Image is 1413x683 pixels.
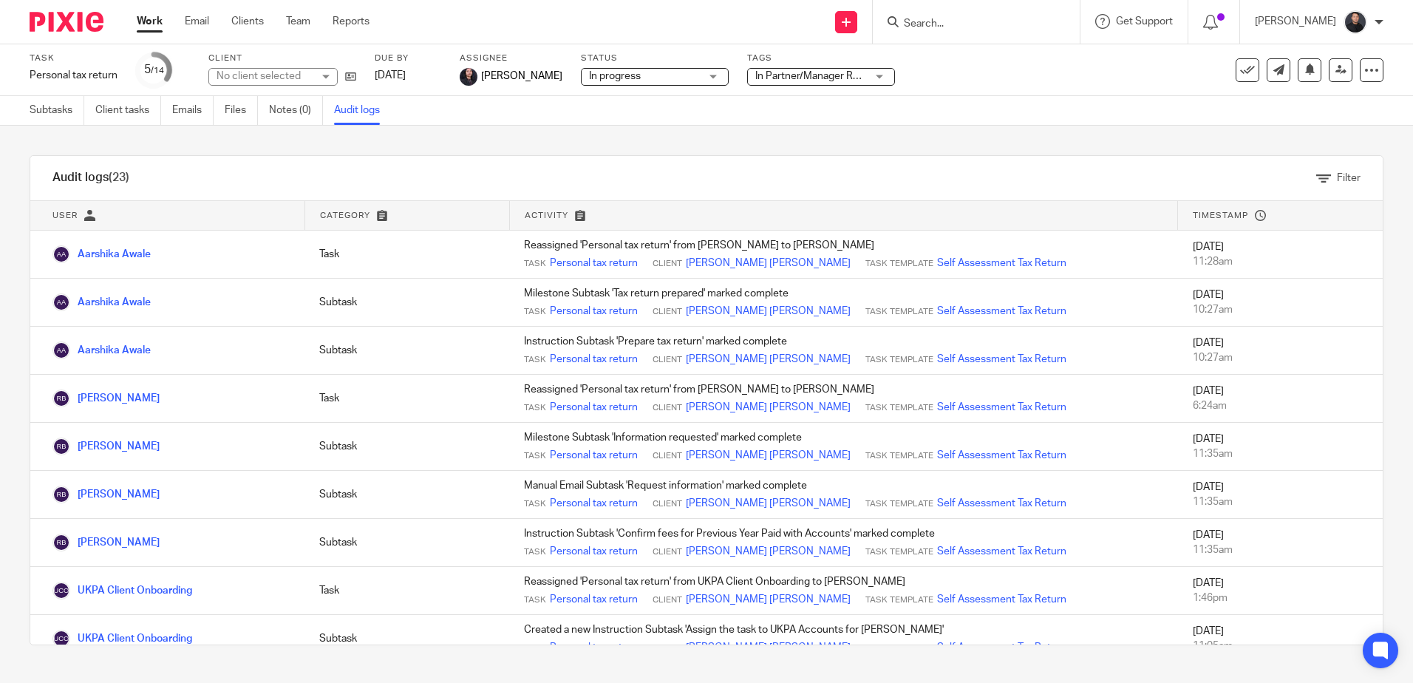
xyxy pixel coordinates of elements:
[217,69,313,84] div: No client selected
[52,293,70,311] img: Aarshika Awale
[1178,327,1383,375] td: [DATE]
[865,498,933,510] span: Task Template
[304,327,509,375] td: Subtask
[1255,14,1336,29] p: [PERSON_NAME]
[304,231,509,279] td: Task
[550,592,638,607] a: Personal tax return
[304,519,509,567] td: Subtask
[865,450,933,462] span: Task Template
[686,304,851,319] a: [PERSON_NAME] [PERSON_NAME]
[525,211,568,220] span: Activity
[509,567,1178,615] td: Reassigned 'Personal tax return' from UKPA Client Onboarding to [PERSON_NAME]
[304,615,509,663] td: Subtask
[1193,350,1368,365] div: 10:27am
[30,96,84,125] a: Subtasks
[1116,16,1173,27] span: Get Support
[865,594,933,606] span: Task Template
[524,354,546,366] span: Task
[52,297,151,307] a: Aarshika Awale
[686,640,851,655] a: [PERSON_NAME] [PERSON_NAME]
[52,534,70,551] img: Raman Bogati
[320,211,370,220] span: Category
[686,544,851,559] a: [PERSON_NAME] [PERSON_NAME]
[653,546,682,558] span: Client
[1178,615,1383,663] td: [DATE]
[225,96,258,125] a: Files
[550,496,638,511] a: Personal tax return
[524,546,546,558] span: Task
[52,345,151,356] a: Aarshika Awale
[52,633,192,644] a: UKPA Client Onboarding
[524,642,546,654] span: Task
[509,327,1178,375] td: Instruction Subtask 'Prepare tax return' marked complete
[865,306,933,318] span: Task Template
[550,400,638,415] a: Personal tax return
[460,68,477,86] img: MicrosoftTeams-image.jfif
[524,450,546,462] span: Task
[686,496,851,511] a: [PERSON_NAME] [PERSON_NAME]
[550,544,638,559] a: Personal tax return
[653,450,682,462] span: Client
[52,585,192,596] a: UKPA Client Onboarding
[481,69,562,84] span: [PERSON_NAME]
[509,375,1178,423] td: Reassigned 'Personal tax return' from [PERSON_NAME] to [PERSON_NAME]
[52,486,70,503] img: Raman Bogati
[524,258,546,270] span: Task
[231,14,264,29] a: Clients
[460,52,562,64] label: Assignee
[937,352,1066,367] a: Self Assessment Tax Return
[509,423,1178,471] td: Milestone Subtask 'Information requested' marked complete
[865,642,933,654] span: Task Template
[52,245,70,263] img: Aarshika Awale
[524,402,546,414] span: Task
[509,471,1178,519] td: Manual Email Subtask 'Request information' marked complete
[747,52,895,64] label: Tags
[144,61,164,78] div: 5
[286,14,310,29] a: Team
[524,594,546,606] span: Task
[509,615,1178,663] td: Created a new Instruction Subtask 'Assign the task to UKPA Accounts for [PERSON_NAME]'
[550,304,638,319] a: Personal tax return
[1344,10,1367,34] img: My%20Photo.jpg
[686,256,851,271] a: [PERSON_NAME] [PERSON_NAME]
[550,256,638,271] a: Personal tax return
[52,441,160,452] a: [PERSON_NAME]
[151,67,164,75] small: /14
[865,402,933,414] span: Task Template
[524,498,546,510] span: Task
[755,71,879,81] span: In Partner/Manager Review
[937,256,1066,271] a: Self Assessment Tax Return
[937,400,1066,415] a: Self Assessment Tax Return
[686,592,851,607] a: [PERSON_NAME] [PERSON_NAME]
[52,438,70,455] img: Raman Bogati
[52,393,160,404] a: [PERSON_NAME]
[865,354,933,366] span: Task Template
[509,231,1178,279] td: Reassigned 'Personal tax return' from [PERSON_NAME] to [PERSON_NAME]
[375,70,406,81] span: [DATE]
[1178,423,1383,471] td: [DATE]
[524,306,546,318] span: Task
[95,96,161,125] a: Client tasks
[937,496,1066,511] a: Self Assessment Tax Return
[865,258,933,270] span: Task Template
[137,14,163,29] a: Work
[1193,398,1368,413] div: 6:24am
[172,96,214,125] a: Emails
[653,258,682,270] span: Client
[52,249,151,259] a: Aarshika Awale
[52,211,78,220] span: User
[686,400,851,415] a: [PERSON_NAME] [PERSON_NAME]
[937,640,1066,655] a: Self Assessment Tax Return
[1337,173,1361,183] span: Filter
[334,96,391,125] a: Audit logs
[208,52,356,64] label: Client
[550,448,638,463] a: Personal tax return
[52,390,70,407] img: Raman Bogati
[509,279,1178,327] td: Milestone Subtask 'Tax return prepared' marked complete
[333,14,370,29] a: Reports
[581,52,729,64] label: Status
[653,402,682,414] span: Client
[1178,231,1383,279] td: [DATE]
[902,18,1035,31] input: Search
[304,375,509,423] td: Task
